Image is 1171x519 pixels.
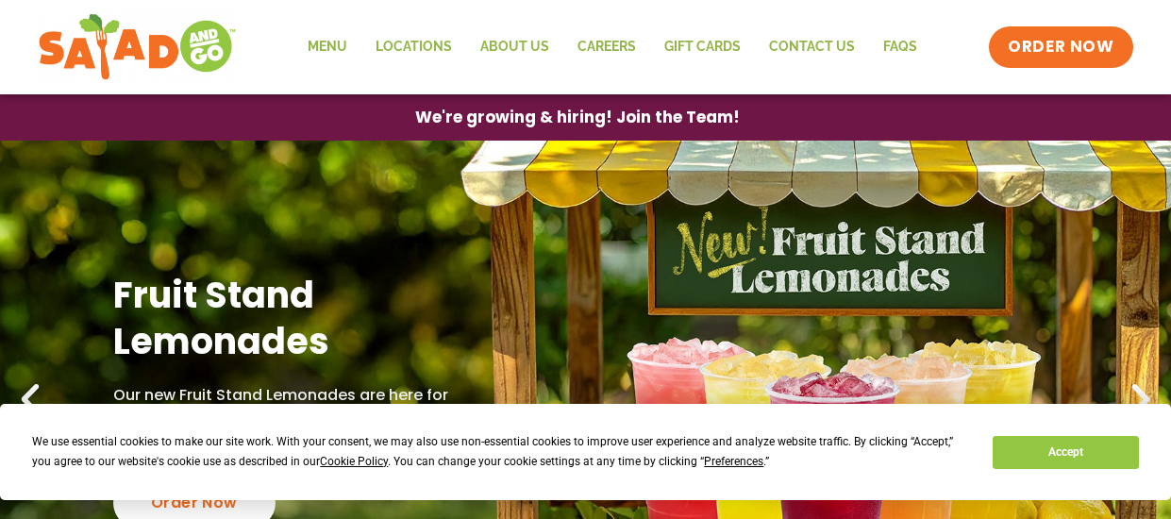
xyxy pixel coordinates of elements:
[1008,36,1113,59] span: ORDER NOW
[387,95,768,140] a: We're growing & hiring! Join the Team!
[9,379,51,421] div: Previous slide
[113,272,462,365] h2: Fruit Stand Lemonades
[38,9,237,85] img: new-SAG-logo-768×292
[755,25,869,69] a: Contact Us
[989,26,1132,68] a: ORDER NOW
[361,25,466,69] a: Locations
[1120,379,1162,421] div: Next slide
[993,436,1138,469] button: Accept
[650,25,755,69] a: GIFT CARDS
[320,455,388,468] span: Cookie Policy
[869,25,931,69] a: FAQs
[32,432,970,472] div: We use essential cookies to make our site work. With your consent, we may also use non-essential ...
[466,25,563,69] a: About Us
[293,25,361,69] a: Menu
[704,455,763,468] span: Preferences
[415,109,740,126] span: We're growing & hiring! Join the Team!
[113,385,462,448] p: Our new Fruit Stand Lemonades are here for a limited time and bursting with bold, sun-ripened fla...
[293,25,931,69] nav: Menu
[563,25,650,69] a: Careers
